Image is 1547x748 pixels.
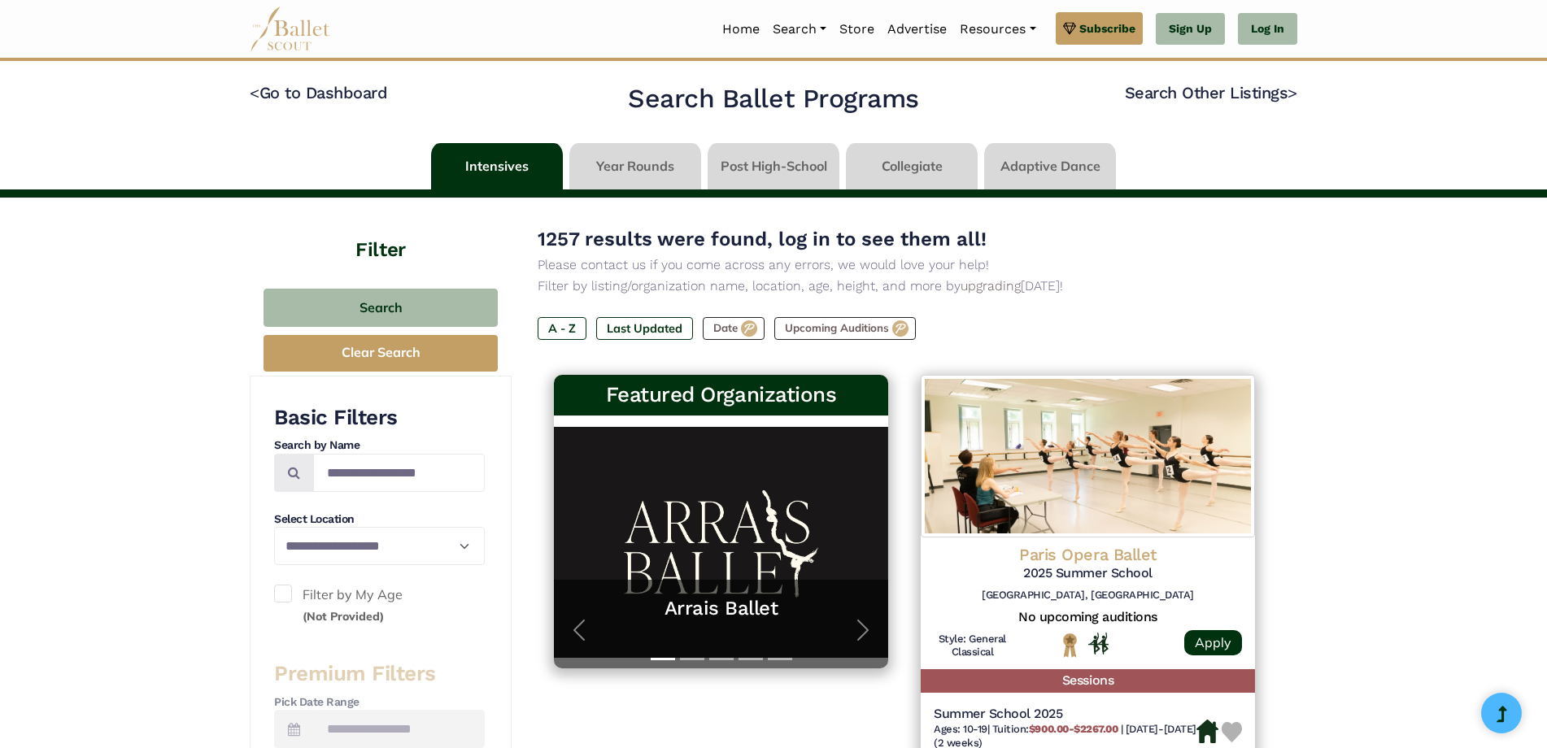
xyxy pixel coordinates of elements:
button: Slide 2 [680,650,704,668]
a: Advertise [881,12,953,46]
b: $900.00-$2267.00 [1029,723,1118,735]
span: Subscribe [1079,20,1135,37]
span: 1257 results were found, log in to see them all! [538,228,987,250]
h2: Search Ballet Programs [628,82,918,116]
span: Ages: 10-19 [934,723,987,735]
h4: Paris Opera Ballet [934,544,1242,565]
img: National [1060,633,1080,658]
code: > [1288,82,1297,102]
h6: [GEOGRAPHIC_DATA], [GEOGRAPHIC_DATA] [934,589,1242,602]
a: Search [766,12,833,46]
li: Post High-School [704,143,843,189]
button: Slide 3 [709,650,734,668]
h4: Filter [250,198,512,264]
h5: No upcoming auditions [934,609,1242,626]
li: Intensives [428,143,566,189]
a: Sign Up [1156,13,1225,46]
a: Store [833,12,881,46]
a: Apply [1184,630,1242,655]
h5: Summer School 2025 [934,706,1196,723]
label: Last Updated [596,317,693,340]
img: In Person [1088,633,1109,654]
small: (Not Provided) [303,609,384,624]
a: Home [716,12,766,46]
h5: Sessions [921,669,1255,693]
button: Slide 4 [739,650,763,668]
h4: Search by Name [274,437,485,454]
button: Slide 1 [651,650,675,668]
p: Please contact us if you come across any errors, we would love your help! [538,254,1271,276]
img: Housing Available [1196,720,1218,744]
a: Subscribe [1056,12,1143,45]
li: Collegiate [843,143,981,189]
h4: Pick Date Range [274,694,485,711]
button: Clear Search [264,335,498,372]
a: Arrais Ballet [570,596,872,621]
a: Log In [1238,13,1297,46]
a: Search Other Listings> [1125,83,1297,102]
span: Tuition: [992,723,1121,735]
h6: Style: General Classical [934,633,1011,660]
li: Adaptive Dance [981,143,1119,189]
li: Year Rounds [566,143,704,189]
p: Filter by listing/organization name, location, age, height, and more by [DATE]! [538,276,1271,297]
label: Filter by My Age [274,585,485,626]
img: Heart [1222,722,1242,742]
h3: Premium Filters [274,660,485,688]
label: A - Z [538,317,586,340]
button: Search [264,289,498,327]
img: Logo [921,375,1255,537]
h3: Featured Organizations [567,381,875,409]
a: Resources [953,12,1042,46]
img: gem.svg [1063,20,1076,37]
button: Slide 5 [768,650,792,668]
code: < [250,82,259,102]
h3: Basic Filters [274,404,485,432]
label: Date [703,317,765,340]
a: upgrading [961,278,1021,294]
a: <Go to Dashboard [250,83,387,102]
h5: 2025 Summer School [934,565,1242,582]
input: Search by names... [313,454,485,492]
label: Upcoming Auditions [774,317,916,340]
h4: Select Location [274,511,485,528]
